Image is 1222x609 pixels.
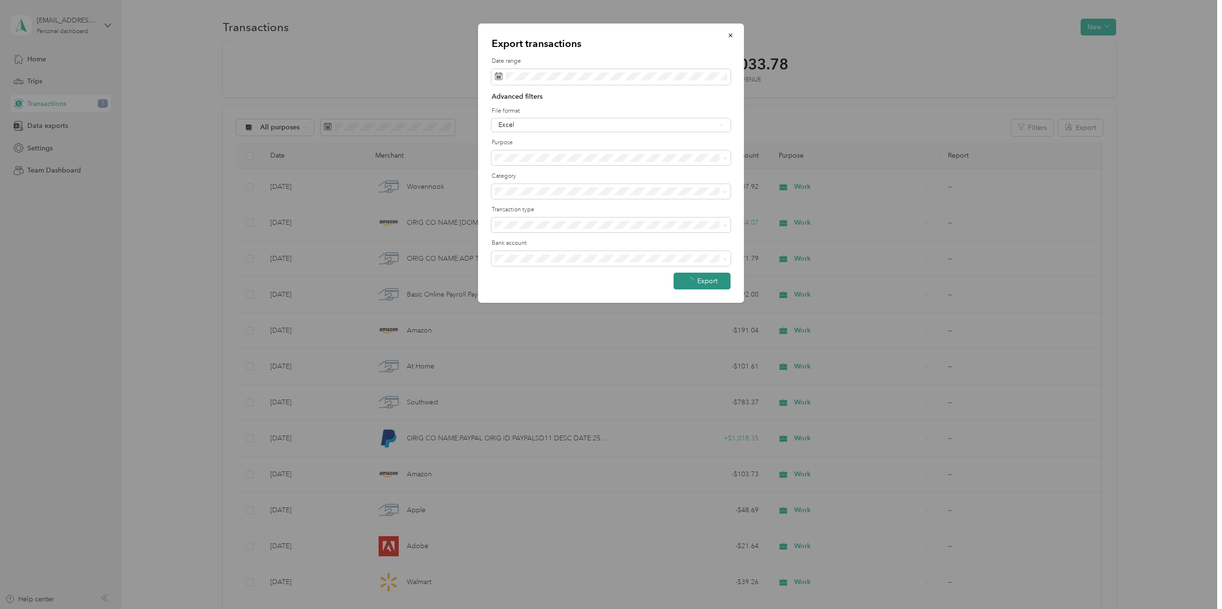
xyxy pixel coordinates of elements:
[492,206,731,214] label: Transaction type
[674,273,731,289] button: Export
[492,57,731,66] label: Date range
[492,138,731,147] label: Purpose
[492,37,731,50] p: Export transactions
[492,172,731,181] label: Category
[492,239,731,248] label: Bank account
[1168,555,1222,609] iframe: Everlance-gr Chat Button Frame
[498,122,716,128] div: Excel
[492,92,731,102] p: Advanced filters
[492,107,731,115] label: File format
